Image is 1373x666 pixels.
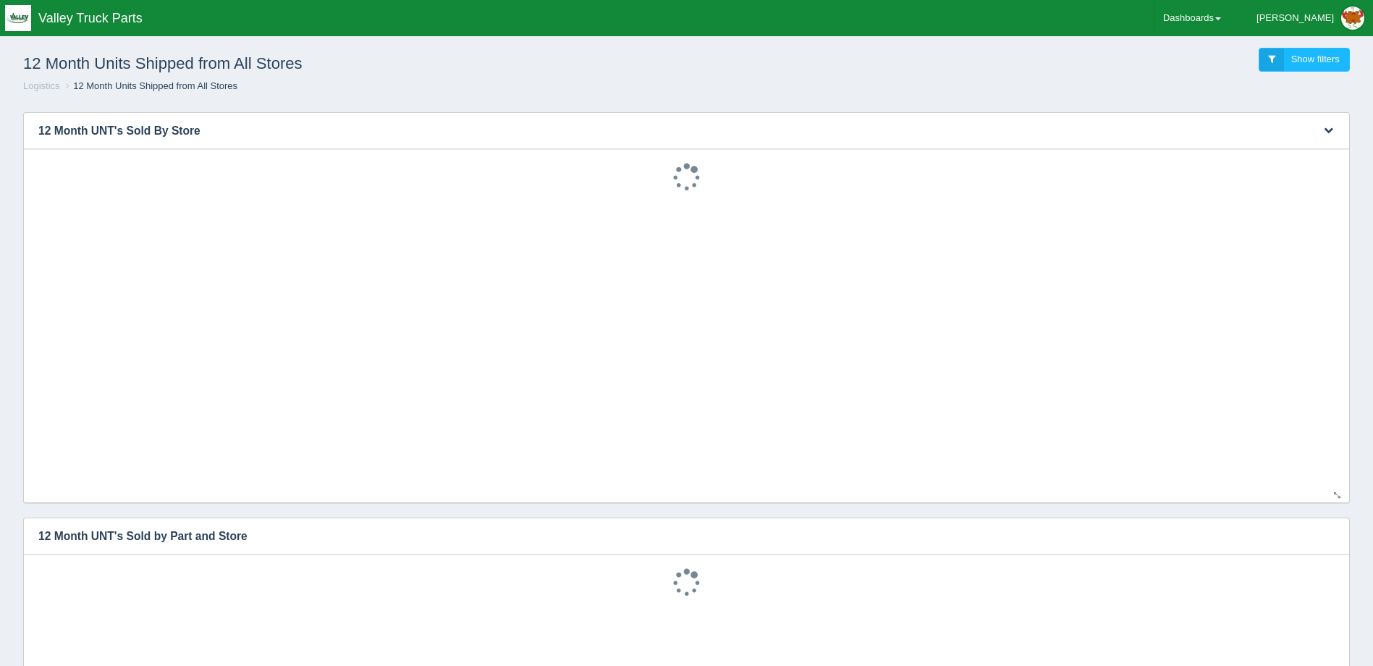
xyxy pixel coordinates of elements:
div: [PERSON_NAME] [1256,4,1334,33]
li: 12 Month Units Shipped from All Stores [62,80,237,93]
a: Show filters [1259,48,1350,72]
h3: 12 Month UNT's Sold By Store [24,113,1305,149]
a: Logistics [23,80,60,91]
h1: 12 Month Units Shipped from All Stores [23,48,687,80]
img: Profile Picture [1341,7,1364,30]
h3: 12 Month UNT's Sold by Part and Store [24,518,1327,555]
span: Show filters [1291,54,1340,64]
img: q1blfpkbivjhsugxdrfq.png [5,5,31,31]
span: Valley Truck Parts [38,11,143,25]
